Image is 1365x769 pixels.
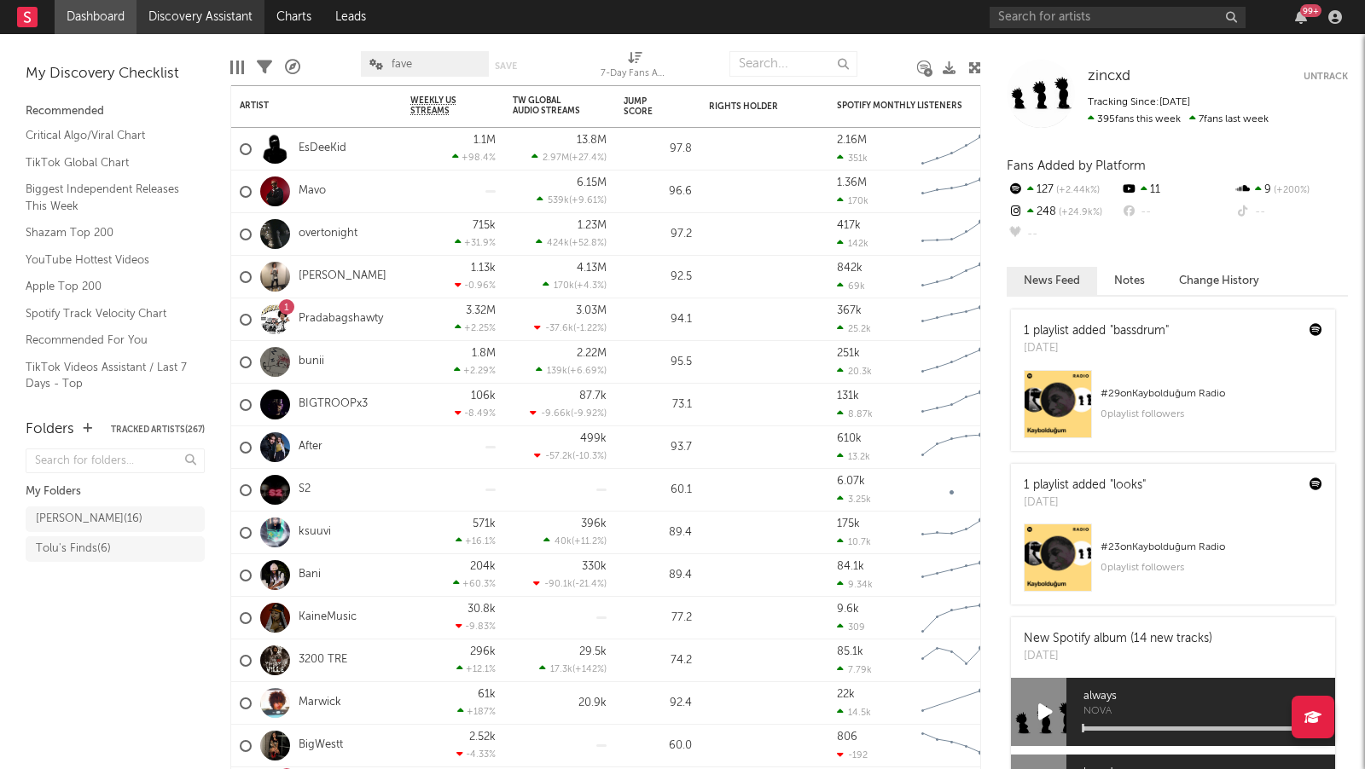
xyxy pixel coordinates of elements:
button: Notes [1097,267,1162,295]
div: 7-Day Fans Added (7-Day Fans Added) [601,43,669,92]
div: 61k [478,689,496,700]
div: +187 % [457,706,496,717]
a: #23onKaybolduğum Radio0playlist followers [1011,523,1335,604]
div: Spotify Monthly Listeners [837,101,965,111]
div: 96.6 [624,182,692,202]
div: 9.6k [837,604,859,615]
span: +24.9k % [1056,208,1102,217]
div: 1 playlist added [1024,322,1169,340]
div: [DATE] [1024,494,1146,512]
div: 396k [581,518,607,529]
div: 25.2k [837,323,871,334]
div: 131k [837,390,859,402]
span: +6.69 % [570,367,604,376]
div: 9 [1234,179,1348,201]
div: -- [1007,223,1120,246]
div: 175k [837,518,860,529]
button: Save [495,61,517,71]
a: Critical Algo/Viral Chart [26,126,188,145]
span: zincxd [1088,69,1130,84]
div: 73.1 [624,395,692,415]
input: Search for folders... [26,448,205,473]
a: Spotify Track Velocity Chart [26,304,188,323]
div: 2.22M [577,348,607,359]
button: Tracked Artists(267) [111,425,205,434]
div: ( ) [534,450,607,461]
div: 20.3k [837,366,872,377]
div: 89.4 [624,523,692,543]
div: +16.1 % [456,535,496,546]
svg: Chart title [914,341,990,384]
div: 1.1M [473,135,496,146]
a: ksuuvi [299,525,331,540]
a: TikTok Global Chart [26,153,188,172]
span: +2.44k % [1054,186,1100,195]
a: Apple Top 200 [26,277,188,296]
div: [PERSON_NAME] ( 16 ) [36,509,142,529]
div: 9.34k [837,579,873,590]
a: [PERSON_NAME] [299,269,386,284]
div: 85.1k [837,646,863,657]
div: ( ) [537,194,607,205]
div: -8.49 % [455,408,496,419]
div: 77.2 [624,608,692,628]
svg: Chart title [914,469,990,512]
div: Edit Columns [230,43,244,92]
div: 499k [580,433,607,444]
div: 6.07k [837,476,865,487]
div: Rights Holder [709,101,794,112]
input: Search... [729,51,857,77]
div: 69k [837,280,865,292]
div: 89.4 [624,565,692,586]
a: #29onKaybolduğum Radio0playlist followers [1011,370,1335,451]
div: 84.1k [837,561,864,572]
svg: Chart title [914,298,990,341]
div: 296k [470,646,496,657]
div: Artist [240,101,368,111]
span: +142 % [575,665,604,674]
div: 170k [837,195,868,206]
div: Filters [257,43,272,92]
div: 74.2 [624,650,692,671]
svg: Chart title [914,682,990,725]
div: -0.96 % [455,280,496,291]
div: 367k [837,305,862,316]
a: Recommended For You [26,331,188,350]
div: 204k [470,561,496,572]
div: My Discovery Checklist [26,64,205,84]
div: 127 [1007,179,1120,201]
div: ( ) [536,365,607,376]
div: [DATE] [1024,648,1212,665]
a: "looks" [1110,479,1146,491]
div: Jump Score [624,96,666,117]
div: +12.1 % [456,663,496,674]
svg: Chart title [914,171,990,213]
div: # 23 on Kaybolduğum Radio [1101,537,1322,558]
span: +27.4 % [572,153,604,163]
a: Pradabagshawty [299,312,383,327]
a: KaineMusic [299,610,357,625]
span: -10.3 % [575,452,604,461]
div: [DATE] [1024,340,1169,357]
div: 715k [473,220,496,231]
div: -192 [837,749,868,760]
span: -1.22 % [576,324,604,333]
div: 1.13k [471,263,496,274]
a: bunii [299,355,324,369]
span: +9.61 % [572,196,604,205]
a: 3200 TRE [299,653,347,668]
div: +2.25 % [455,322,496,333]
div: 29.5k [579,646,607,657]
div: 0 playlist followers [1101,404,1322,425]
div: 7.79k [837,664,872,675]
span: -90.1k [544,580,572,589]
span: +52.8 % [572,239,604,248]
svg: Chart title [914,213,990,256]
div: ( ) [531,152,607,163]
button: Untrack [1304,68,1348,85]
div: 60.0 [624,736,692,756]
span: 139k [547,367,567,376]
div: 106k [471,390,496,402]
span: +200 % [1271,186,1310,195]
div: Recommended [26,101,205,122]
